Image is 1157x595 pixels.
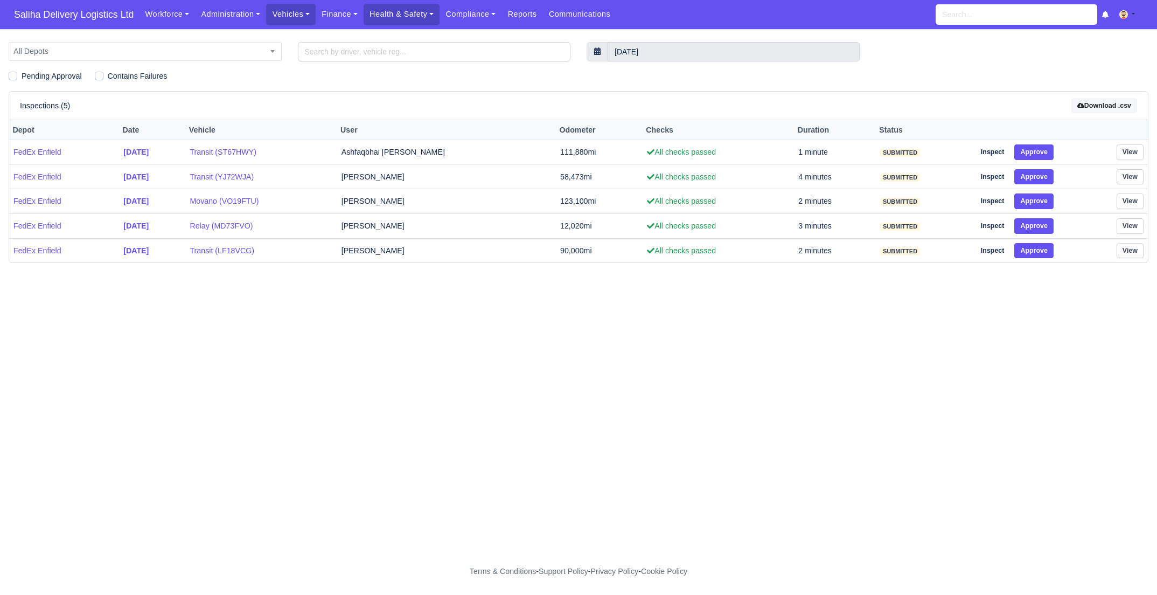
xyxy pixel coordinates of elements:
a: View [1117,169,1144,185]
input: Search... [936,4,1097,25]
a: View [1117,144,1144,160]
a: Workforce [139,4,195,25]
td: 3 minutes [794,214,876,239]
strong: [DATE] [123,148,149,156]
a: [DATE] [123,195,181,207]
strong: [DATE] [123,246,149,255]
td: 2 minutes [794,189,876,214]
a: [DATE] [123,220,181,232]
label: Pending Approval [22,70,82,82]
span: submitted [880,174,920,182]
th: Date [119,120,185,140]
a: FedEx Enfield [13,220,115,232]
span: All Depots [9,45,281,58]
td: 111,880mi [556,140,643,165]
td: 2 minutes [794,238,876,262]
a: Inspect [975,193,1010,209]
td: [PERSON_NAME] [337,214,556,239]
button: Approve [1014,169,1054,185]
span: submitted [880,149,920,157]
a: Inspect [975,169,1010,185]
a: FedEx Enfield [13,245,115,257]
td: 123,100mi [556,189,643,214]
a: Inspect [975,243,1010,259]
span: All checks passed [647,197,716,205]
strong: [DATE] [123,197,149,205]
button: Approve [1014,218,1054,234]
button: Approve [1014,144,1054,160]
span: submitted [880,247,920,255]
a: Inspect [975,218,1010,234]
a: Transit (ST67HWY) [190,146,332,158]
a: View [1117,193,1144,209]
span: All checks passed [647,148,716,156]
td: 58,473mi [556,164,643,189]
a: Health & Safety [364,4,440,25]
td: [PERSON_NAME] [337,189,556,214]
a: Finance [316,4,364,25]
button: Approve [1014,193,1054,209]
td: 1 minute [794,140,876,165]
input: Search by driver, vehicle reg... [298,42,571,61]
a: FedEx Enfield [13,195,115,207]
a: Transit (YJ72WJA) [190,171,332,183]
span: All checks passed [647,246,716,255]
td: 12,020mi [556,214,643,239]
label: Contains Failures [108,70,168,82]
a: Support Policy [539,567,588,576]
td: 90,000mi [556,238,643,262]
a: View [1117,243,1144,259]
a: Administration [195,4,266,25]
button: Approve [1014,243,1054,259]
h6: Inspections (5) [20,101,70,110]
span: submitted [880,223,920,231]
a: View [1117,218,1144,234]
td: [PERSON_NAME] [337,164,556,189]
a: Communications [543,4,617,25]
a: Transit (LF18VCG) [190,245,332,257]
a: Inspect [975,144,1010,160]
a: Cookie Policy [641,567,687,576]
th: Vehicle [185,120,337,140]
a: [DATE] [123,245,181,257]
span: submitted [880,198,920,206]
a: Reports [501,4,542,25]
strong: [DATE] [123,172,149,181]
strong: [DATE] [123,222,149,230]
th: Checks [643,120,794,140]
a: FedEx Enfield [13,146,115,158]
a: FedEx Enfield [13,171,115,183]
a: Saliha Delivery Logistics Ltd [9,4,139,25]
a: [DATE] [123,171,181,183]
a: Relay (MD73FVO) [190,220,332,232]
a: [DATE] [123,146,181,158]
th: Status [876,120,971,140]
th: Duration [794,120,876,140]
a: Terms & Conditions [470,567,536,576]
button: Download .csv [1071,98,1137,114]
span: All Depots [9,42,282,61]
td: Ashfaqbhai [PERSON_NAME] [337,140,556,165]
a: Privacy Policy [591,567,639,576]
a: Compliance [440,4,501,25]
a: Vehicles [266,4,316,25]
th: User [337,120,556,140]
a: Movano (VO19FTU) [190,195,332,207]
td: 4 minutes [794,164,876,189]
span: All checks passed [647,222,716,230]
div: - - - [271,565,886,578]
td: [PERSON_NAME] [337,238,556,262]
th: Odometer [556,120,643,140]
th: Depot [9,120,119,140]
span: All checks passed [647,172,716,181]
